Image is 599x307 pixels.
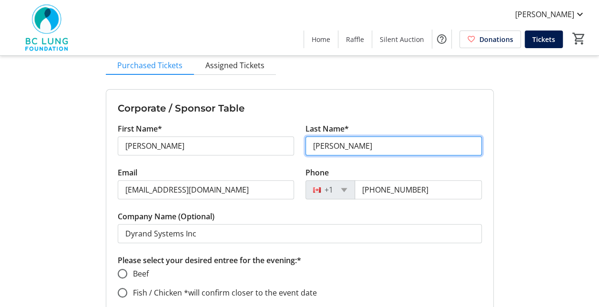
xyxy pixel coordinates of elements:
label: Phone [305,167,329,178]
input: (506) 234-5678 [355,180,482,199]
a: Raffle [338,31,372,48]
span: Purchased Tickets [117,61,183,69]
span: Home [312,34,330,44]
span: Raffle [346,34,364,44]
span: Silent Auction [380,34,424,44]
p: Please select your desired entree for the evening:* [118,255,482,266]
a: Donations [459,31,521,48]
label: First Name* [118,123,162,134]
label: Company Name (Optional) [118,211,214,222]
span: Fish / Chicken *will confirm closer to the event date [133,287,317,298]
h3: Corporate / Sponsor Table [118,101,482,115]
button: [PERSON_NAME] [508,7,593,22]
a: Home [304,31,338,48]
span: [PERSON_NAME] [515,9,574,20]
span: Beef [133,268,149,279]
label: Last Name* [305,123,349,134]
label: Email [118,167,137,178]
span: Assigned Tickets [205,61,264,69]
img: BC Lung Foundation's Logo [6,4,91,51]
a: Silent Auction [372,31,432,48]
span: Tickets [532,34,555,44]
a: Tickets [525,31,563,48]
span: Donations [479,34,513,44]
button: Cart [570,30,588,47]
button: Help [432,30,451,49]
